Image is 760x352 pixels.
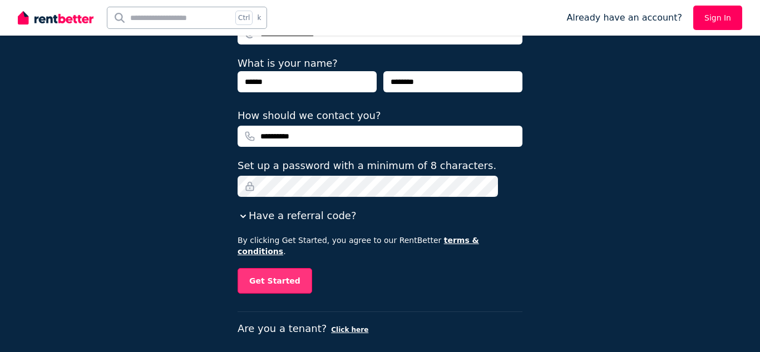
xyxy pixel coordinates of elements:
[331,325,368,334] button: Click here
[238,235,522,257] p: By clicking Get Started, you agree to our RentBetter .
[18,9,93,26] img: RentBetter
[238,321,522,336] p: Are you a tenant?
[238,108,381,123] label: How should we contact you?
[235,11,253,25] span: Ctrl
[566,11,682,24] span: Already have an account?
[257,13,261,22] span: k
[238,57,338,69] label: What is your name?
[238,158,496,173] label: Set up a password with a minimum of 8 characters.
[238,208,356,224] button: Have a referral code?
[693,6,742,30] a: Sign In
[238,268,312,294] button: Get Started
